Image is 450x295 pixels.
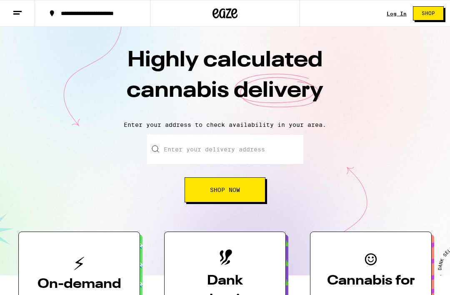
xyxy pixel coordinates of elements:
[422,11,435,16] span: Shop
[407,6,450,20] a: Shop
[8,121,442,128] p: Enter your address to check availability in your area.
[185,177,265,202] button: Shop Now
[210,187,240,193] span: Shop Now
[387,11,407,16] a: Log In
[79,45,371,115] h1: Highly calculated cannabis delivery
[413,6,444,20] button: Shop
[147,135,303,164] input: Enter your delivery address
